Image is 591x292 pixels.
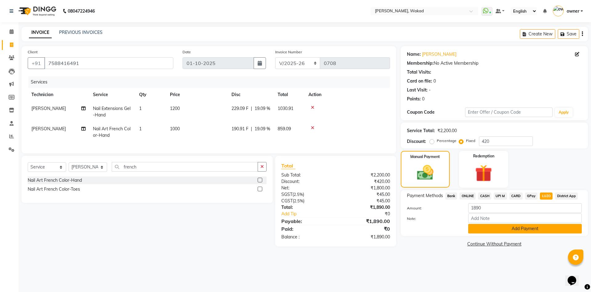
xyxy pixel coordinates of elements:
div: ₹1,800.00 [336,185,394,191]
iframe: chat widget [565,267,585,286]
th: Total [274,88,305,102]
div: ₹1,890.00 [336,217,394,225]
th: Disc [228,88,274,102]
span: owner [567,8,579,14]
span: Nail Art French Color-Hand [93,126,131,138]
span: 2.5% [294,192,303,197]
a: Add Tip [277,211,345,217]
th: Technician [28,88,89,102]
span: LUZO [540,193,553,200]
div: Services [28,76,395,88]
div: Total: [277,204,336,211]
div: Nail Art French Color-Hand [28,177,82,184]
div: 0 [433,78,436,84]
span: [PERSON_NAME] [31,126,66,132]
span: Nail Extensions Gel-Hand [93,106,131,118]
label: Percentage [437,138,456,144]
span: 19.09 % [255,105,270,112]
div: 0 [422,96,424,102]
div: Name: [407,51,421,58]
button: Add Payment [468,224,582,233]
div: Discount: [277,178,336,185]
th: Action [305,88,390,102]
span: 859.09 [278,126,291,132]
div: ₹1,890.00 [336,234,394,240]
span: ONLINE [460,193,476,200]
div: ₹2,200.00 [336,172,394,178]
span: Payment Methods [407,193,443,199]
div: ( ) [277,191,336,198]
div: Nail Art French Color-Toes [28,186,80,193]
a: PREVIOUS INVOICES [59,30,103,35]
input: Search by Name/Mobile/Email/Code [44,57,173,69]
div: No Active Membership [407,60,582,67]
label: Note: [402,216,464,221]
div: Membership: [407,60,434,67]
div: Paid: [277,225,336,233]
label: Date [183,49,191,55]
button: Apply [555,108,573,117]
div: Payable: [277,217,336,225]
span: 1030.91 [278,106,293,111]
div: Balance : [277,234,336,240]
img: _gift.svg [470,163,497,184]
span: 1 [139,106,142,111]
span: SGST [281,192,292,197]
span: 2.5% [294,198,303,203]
input: Enter Offer / Coupon Code [465,107,553,117]
div: Last Visit: [407,87,428,93]
span: | [251,126,252,132]
div: Service Total: [407,128,435,134]
button: Save [558,29,579,39]
label: Fixed [466,138,475,144]
span: GPay [525,193,538,200]
th: Qty [135,88,166,102]
th: Price [166,88,228,102]
button: Create New [520,29,555,39]
label: Client [28,49,38,55]
div: Points: [407,96,421,102]
div: ₹45.00 [336,191,394,198]
div: ₹1,890.00 [336,204,394,211]
span: 190.91 F [231,126,248,132]
a: [PERSON_NAME] [422,51,456,58]
div: ₹0 [345,211,394,217]
div: - [429,87,431,93]
div: Total Visits: [407,69,431,75]
label: Amount: [402,205,464,211]
span: CGST [281,198,293,204]
b: 08047224946 [68,2,95,20]
div: Coupon Code [407,109,465,116]
span: UPI M [494,193,507,200]
button: +91 [28,57,45,69]
a: Continue Without Payment [402,241,587,247]
img: _cash.svg [412,163,439,182]
label: Manual Payment [410,154,440,160]
span: 1200 [170,106,180,111]
span: Total [281,163,295,169]
input: Add Note [468,213,582,223]
span: Bank [445,193,457,200]
img: logo [16,2,58,20]
input: Search or Scan [112,162,258,172]
div: ₹2,200.00 [437,128,457,134]
span: CARD [509,193,523,200]
span: | [251,105,252,112]
img: owner [553,6,564,16]
span: District App [555,193,578,200]
span: CASH [478,193,491,200]
label: Invoice Number [275,49,302,55]
a: INVOICE [29,27,52,38]
div: Sub Total: [277,172,336,178]
th: Service [89,88,135,102]
div: ₹45.00 [336,198,394,204]
span: 1000 [170,126,180,132]
div: Discount: [407,138,426,145]
div: ( ) [277,198,336,204]
span: 1 [139,126,142,132]
span: 229.09 F [231,105,248,112]
div: Card on file: [407,78,432,84]
span: 19.09 % [255,126,270,132]
div: ₹0 [336,225,394,233]
input: Amount [468,203,582,213]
